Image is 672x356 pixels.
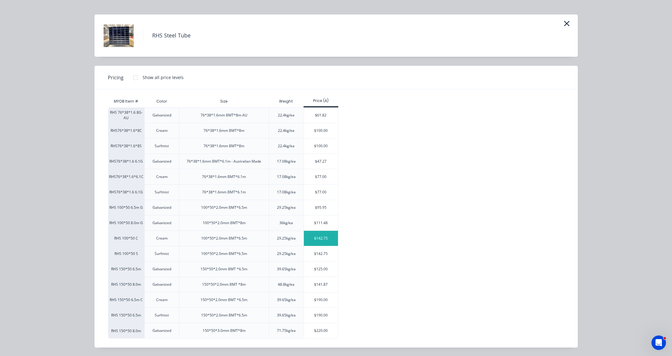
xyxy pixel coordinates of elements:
[651,335,666,350] iframe: Intercom live chat
[304,185,338,200] div: $77.00
[153,205,171,210] div: Galvanized
[201,313,247,318] div: 150*50*2.0mm BMT*6.5m
[108,184,144,200] div: RHS76*38*1.6 6.1G
[156,128,168,133] div: Cream
[279,220,293,226] div: 36kg/ea
[277,205,296,210] div: 29.25kg/ea
[155,313,169,318] div: Surfmist
[108,200,144,215] div: RHS 100*50 6.5m G
[201,266,247,272] div: 150*50*2.0mm BMT *6.5m
[204,143,244,149] div: 76*38*1.6mm BMT*8m
[187,159,261,164] div: 76*38*1.6mm BMT*6.1m - Australian Made
[304,138,338,154] div: $100.00
[108,123,144,138] div: RHS76*38*1.6*8C
[108,138,144,154] div: RHS76*38*1.6*8S
[277,266,296,272] div: 39.65kg/ea
[155,143,169,149] div: Surfmist
[153,266,171,272] div: Galvanized
[202,282,246,287] div: 150*50*2.0mm BMT *8m
[304,308,338,323] div: $190.00
[155,189,169,195] div: Surfmist
[143,30,200,41] h4: RHS Steel Tube
[156,236,168,241] div: Cream
[204,128,244,133] div: 76*38*1.6mm BMT*8m
[277,328,296,333] div: 71.75kg/ea
[304,123,338,138] div: $100.00
[203,220,246,226] div: 100*50*2.0mm BMT*8m
[277,297,296,303] div: 39.65kg/ea
[108,323,144,339] div: RHS 150*50 8.0m
[304,277,338,292] div: $141.87
[201,297,247,303] div: 150*50*2.0mm BMT *6.5m
[108,215,144,230] div: RHS 100*50 8.0m G
[277,159,296,164] div: 17.08kg/ea
[108,95,144,107] div: MYOB Item #
[155,251,169,256] div: Surfmist
[108,307,144,323] div: RHS 150*50 6.5m
[278,282,294,287] div: 48.8kg/ea
[304,246,338,261] div: $142.75
[278,113,294,118] div: 22.4kg/ea
[156,297,168,303] div: Cream
[277,174,296,180] div: 17.08kg/ea
[304,231,338,246] div: $142.75
[277,189,296,195] div: 17.08kg/ea
[304,108,338,123] div: $61.82
[153,282,171,287] div: Galvanized
[108,74,124,81] span: Pricing
[277,251,296,256] div: 29.25kg/ea
[108,154,144,169] div: RHS76*38*1.6 6.1G
[277,236,296,241] div: 29.25kg/ea
[104,21,134,51] img: RHS Steel Tube
[277,313,296,318] div: 39.65kg/ea
[153,328,171,333] div: Galvanized
[108,107,144,123] div: RHS 76*38*1.6 8G-AU
[202,174,246,180] div: 76*38*1.6mm BMT*6.1m
[201,251,247,256] div: 100*50*2.0mm BMT*6.5m
[304,98,338,103] div: Price (A)
[202,189,246,195] div: 76*38*1.6mm BMT*6.1m
[201,113,247,118] div: 76*38*1.6mm BMT*8m AU
[108,292,144,307] div: RHS 150*50 6.5m C
[304,262,338,277] div: $125.00
[108,277,144,292] div: RHS 150*50 8.0m
[153,113,171,118] div: Galvanized
[304,169,338,184] div: $77.00
[304,200,338,215] div: $95.95
[304,323,338,338] div: $220.00
[304,292,338,307] div: $190.00
[108,261,144,277] div: RHS 150*50 6.5m
[152,94,172,109] div: Color
[201,236,247,241] div: 100*50*2.0mm BMT*6.5m
[304,154,338,169] div: $47.27
[108,169,144,184] div: RHS76*38*1.6*6.1C
[108,246,144,261] div: RHS 100*50 S
[108,230,144,246] div: RHS 100*50 C
[304,215,338,230] div: $111.48
[156,174,168,180] div: Cream
[201,205,247,210] div: 100*50*2.0mm BMT*6.5m
[278,128,294,133] div: 22.4kg/ea
[203,328,246,333] div: 150*50*3.0mm BMT*8m
[215,94,233,109] div: Size
[153,220,171,226] div: Galvanized
[278,143,294,149] div: 22.4kg/ea
[143,74,184,81] div: Show all price levels
[153,159,171,164] div: Galvanized
[274,94,298,109] div: Weight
